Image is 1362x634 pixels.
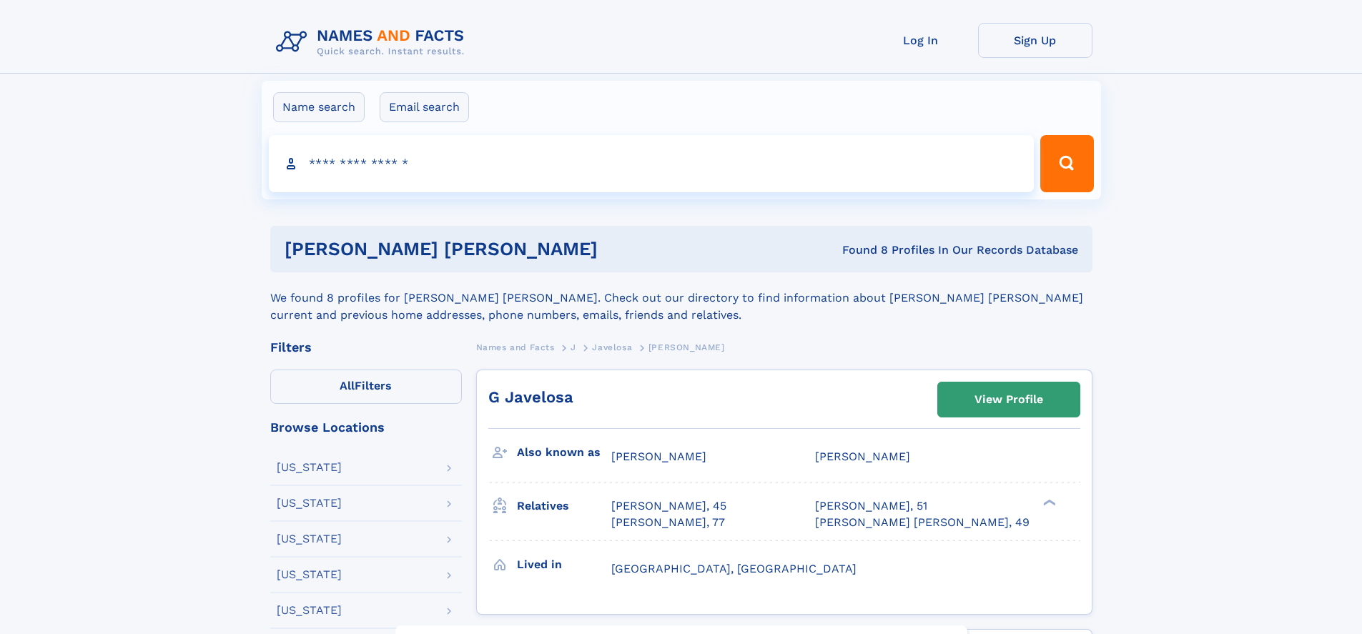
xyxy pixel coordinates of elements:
[815,515,1030,530] a: [PERSON_NAME] [PERSON_NAME], 49
[611,562,857,575] span: [GEOGRAPHIC_DATA], [GEOGRAPHIC_DATA]
[974,383,1043,416] div: View Profile
[380,92,469,122] label: Email search
[611,515,725,530] a: [PERSON_NAME], 77
[648,342,725,352] span: [PERSON_NAME]
[815,450,910,463] span: [PERSON_NAME]
[285,240,720,258] h1: [PERSON_NAME] [PERSON_NAME]
[592,338,632,356] a: Javelosa
[488,388,573,406] a: G Javelosa
[277,605,342,616] div: [US_STATE]
[277,462,342,473] div: [US_STATE]
[1040,498,1057,507] div: ❯
[517,494,611,518] h3: Relatives
[978,23,1092,58] a: Sign Up
[340,379,355,392] span: All
[277,533,342,545] div: [US_STATE]
[476,338,555,356] a: Names and Facts
[270,23,476,61] img: Logo Names and Facts
[269,135,1035,192] input: search input
[571,338,576,356] a: J
[720,242,1078,258] div: Found 8 Profiles In Our Records Database
[270,341,462,354] div: Filters
[277,569,342,580] div: [US_STATE]
[571,342,576,352] span: J
[938,382,1080,417] a: View Profile
[270,272,1092,324] div: We found 8 profiles for [PERSON_NAME] [PERSON_NAME]. Check out our directory to find information ...
[815,498,927,514] a: [PERSON_NAME], 51
[611,498,726,514] a: [PERSON_NAME], 45
[1040,135,1093,192] button: Search Button
[270,370,462,404] label: Filters
[864,23,978,58] a: Log In
[270,421,462,434] div: Browse Locations
[517,440,611,465] h3: Also known as
[517,553,611,577] h3: Lived in
[592,342,632,352] span: Javelosa
[273,92,365,122] label: Name search
[611,450,706,463] span: [PERSON_NAME]
[277,497,342,509] div: [US_STATE]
